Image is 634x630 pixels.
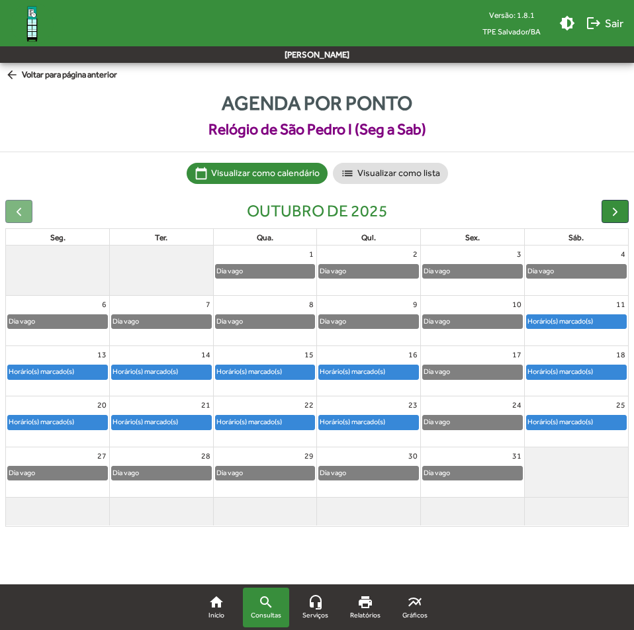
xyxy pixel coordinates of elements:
a: 4 de outubro de 2025 [618,246,628,263]
a: 20 de outubro de 2025 [95,396,109,414]
td: 11 de outubro de 2025 [524,296,628,346]
div: Horário(s) marcado(s) [216,416,283,428]
a: 30 de outubro de 2025 [406,447,420,465]
div: Horário(s) marcado(s) [8,416,75,428]
div: Versão: 1.8.1 [472,7,551,23]
td: 13 de outubro de 2025 [6,346,110,396]
h2: outubro de 2025 [247,201,388,221]
div: Dia vago [216,467,244,479]
td: 20 de outubro de 2025 [6,396,110,447]
a: 22 de outubro de 2025 [302,396,316,414]
a: 14 de outubro de 2025 [199,346,213,363]
div: Dia vago [319,315,347,328]
td: 21 de outubro de 2025 [110,396,214,447]
td: 31 de outubro de 2025 [421,447,525,497]
div: Dia vago [319,265,347,277]
td: 9 de outubro de 2025 [317,296,421,346]
div: Dia vago [423,467,451,479]
a: 15 de outubro de 2025 [302,346,316,363]
div: Dia vago [112,467,140,479]
td: 1 de outubro de 2025 [213,246,317,296]
span: Sair [586,11,623,35]
span: TPE Salvador/BA [472,23,551,40]
a: sexta-feira [463,230,482,245]
a: 11 de outubro de 2025 [613,296,628,313]
a: 9 de outubro de 2025 [410,296,420,313]
a: 8 de outubro de 2025 [306,296,316,313]
a: quarta-feira [254,230,276,245]
a: 23 de outubro de 2025 [406,396,420,414]
div: Dia vago [216,265,244,277]
a: 3 de outubro de 2025 [514,246,524,263]
mat-icon: brightness_medium [559,15,575,31]
a: 2 de outubro de 2025 [410,246,420,263]
td: 15 de outubro de 2025 [213,346,317,396]
td: 30 de outubro de 2025 [317,447,421,497]
img: Logo [11,2,54,45]
a: 7 de outubro de 2025 [203,296,213,313]
td: 25 de outubro de 2025 [524,396,628,447]
td: 23 de outubro de 2025 [317,396,421,447]
td: 3 de outubro de 2025 [421,246,525,296]
div: Dia vago [8,467,36,479]
div: Dia vago [423,416,451,428]
a: sábado [566,230,586,245]
div: Dia vago [423,315,451,328]
div: Dia vago [319,467,347,479]
mat-chip: Visualizar como calendário [187,163,328,184]
div: Horário(s) marcado(s) [319,365,386,378]
td: 7 de outubro de 2025 [110,296,214,346]
a: 29 de outubro de 2025 [302,447,316,465]
a: terça-feira [152,230,170,245]
td: 2 de outubro de 2025 [317,246,421,296]
mat-icon: calendar_today [195,167,208,180]
a: 6 de outubro de 2025 [99,296,109,313]
div: Horário(s) marcado(s) [319,416,386,428]
a: quinta-feira [359,230,379,245]
a: 25 de outubro de 2025 [613,396,628,414]
div: Horário(s) marcado(s) [527,416,594,428]
div: Dia vago [112,315,140,328]
a: 31 de outubro de 2025 [510,447,524,465]
button: Sair [580,11,629,35]
td: 6 de outubro de 2025 [6,296,110,346]
td: 28 de outubro de 2025 [110,447,214,497]
div: Horário(s) marcado(s) [112,416,179,428]
div: Dia vago [423,265,451,277]
div: Dia vago [8,315,36,328]
div: Dia vago [527,265,555,277]
div: Horário(s) marcado(s) [8,365,75,378]
a: 17 de outubro de 2025 [510,346,524,363]
mat-icon: arrow_back [5,68,22,83]
a: 18 de outubro de 2025 [613,346,628,363]
div: Horário(s) marcado(s) [112,365,179,378]
td: 17 de outubro de 2025 [421,346,525,396]
a: 28 de outubro de 2025 [199,447,213,465]
div: Horário(s) marcado(s) [527,365,594,378]
a: 21 de outubro de 2025 [199,396,213,414]
a: 1 de outubro de 2025 [306,246,316,263]
div: Dia vago [216,315,244,328]
a: segunda-feira [48,230,68,245]
mat-chip: Visualizar como lista [333,163,448,184]
td: 14 de outubro de 2025 [110,346,214,396]
td: 22 de outubro de 2025 [213,396,317,447]
td: 18 de outubro de 2025 [524,346,628,396]
span: Voltar para página anterior [5,68,117,83]
div: Horário(s) marcado(s) [527,315,594,328]
td: 8 de outubro de 2025 [213,296,317,346]
a: 10 de outubro de 2025 [510,296,524,313]
mat-icon: list [341,167,354,180]
td: 24 de outubro de 2025 [421,396,525,447]
td: 29 de outubro de 2025 [213,447,317,497]
a: 27 de outubro de 2025 [95,447,109,465]
a: 24 de outubro de 2025 [510,396,524,414]
mat-icon: logout [586,15,602,31]
td: 27 de outubro de 2025 [6,447,110,497]
div: Dia vago [423,365,451,378]
td: 4 de outubro de 2025 [524,246,628,296]
td: 10 de outubro de 2025 [421,296,525,346]
div: Horário(s) marcado(s) [216,365,283,378]
td: 16 de outubro de 2025 [317,346,421,396]
a: 16 de outubro de 2025 [406,346,420,363]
